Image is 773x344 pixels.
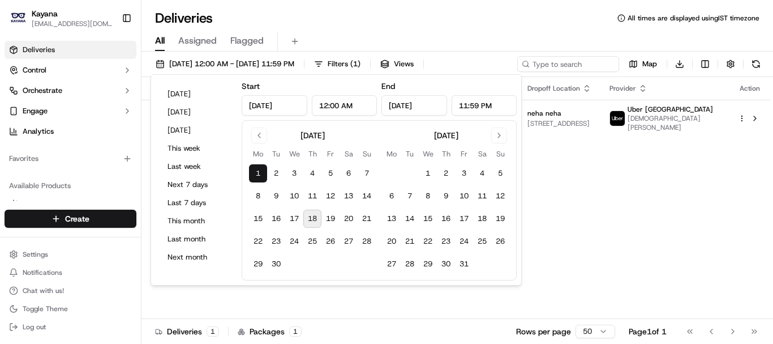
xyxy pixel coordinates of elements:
[358,164,376,182] button: 7
[383,187,401,205] button: 6
[155,9,213,27] h1: Deliveries
[107,164,182,176] span: API Documentation
[23,199,48,209] span: Nash AI
[328,59,360,69] span: Filters
[303,187,321,205] button: 11
[321,187,340,205] button: 12
[527,84,580,93] span: Dropoff Location
[491,187,509,205] button: 12
[285,164,303,182] button: 3
[162,159,230,175] button: Last week
[321,164,340,182] button: 5
[155,34,165,48] span: All
[5,301,136,317] button: Toggle Theme
[473,210,491,228] button: 18
[162,213,230,229] button: This month
[358,210,376,228] button: 21
[340,187,358,205] button: 13
[162,177,230,193] button: Next 7 days
[267,164,285,182] button: 2
[23,268,62,277] span: Notifications
[473,164,491,182] button: 4
[178,34,217,48] span: Assigned
[230,34,264,48] span: Flagged
[455,255,473,273] button: 31
[419,164,437,182] button: 1
[491,128,507,143] button: Go to next month
[381,81,395,91] label: End
[32,19,113,28] button: [EMAIL_ADDRESS][DOMAIN_NAME]
[303,164,321,182] button: 4
[517,56,619,72] input: Type to search
[23,86,62,96] span: Orchestrate
[5,41,136,59] a: Deliveries
[624,56,662,72] button: Map
[5,150,136,168] div: Favorites
[527,119,591,128] span: [STREET_ADDRESS]
[303,210,321,228] button: 18
[267,148,285,160] th: Tuesday
[5,177,136,195] div: Available Products
[401,255,419,273] button: 28
[401,148,419,160] th: Tuesday
[251,128,267,143] button: Go to previous month
[358,187,376,205] button: 14
[23,286,64,295] span: Chat with us!
[455,164,473,182] button: 3
[491,164,509,182] button: 5
[162,195,230,211] button: Last 7 days
[401,187,419,205] button: 7
[5,61,136,79] button: Control
[65,213,89,224] span: Create
[455,148,473,160] th: Friday
[437,148,455,160] th: Thursday
[516,326,571,337] p: Rows per page
[527,109,561,118] span: neha neha
[5,265,136,281] button: Notifications
[340,232,358,250] button: 27
[162,122,230,138] button: [DATE]
[358,232,376,250] button: 28
[437,164,455,182] button: 2
[11,11,34,34] img: Nash
[491,232,509,250] button: 26
[267,187,285,205] button: 9
[5,122,136,141] a: Analytics
[23,65,46,75] span: Control
[285,187,303,205] button: 10
[419,232,437,250] button: 22
[5,102,136,120] button: Engage
[748,56,764,72] button: Refresh
[289,326,302,337] div: 1
[249,210,267,228] button: 15
[285,210,303,228] button: 17
[419,210,437,228] button: 15
[285,148,303,160] th: Wednesday
[11,108,32,129] img: 1736555255976-a54dd68f-1ca7-489b-9aae-adbdc363a1c4
[155,326,219,337] div: Deliveries
[32,8,58,19] span: Kayana
[249,232,267,250] button: 22
[192,112,206,125] button: Start new chat
[491,210,509,228] button: 19
[455,232,473,250] button: 24
[419,187,437,205] button: 8
[340,148,358,160] th: Saturday
[7,160,91,180] a: 📗Knowledge Base
[162,231,230,247] button: Last month
[610,111,625,126] img: uber-new-logo.jpeg
[267,210,285,228] button: 16
[300,130,325,141] div: [DATE]
[267,232,285,250] button: 23
[162,249,230,265] button: Next month
[455,187,473,205] button: 10
[437,210,455,228] button: 16
[162,141,230,156] button: This week
[628,14,759,23] span: All times are displayed using IST timezone
[9,9,27,27] img: Kayana
[437,255,455,273] button: 30
[5,82,136,100] button: Orchestrate
[394,59,414,69] span: Views
[309,56,366,72] button: Filters(1)
[267,255,285,273] button: 30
